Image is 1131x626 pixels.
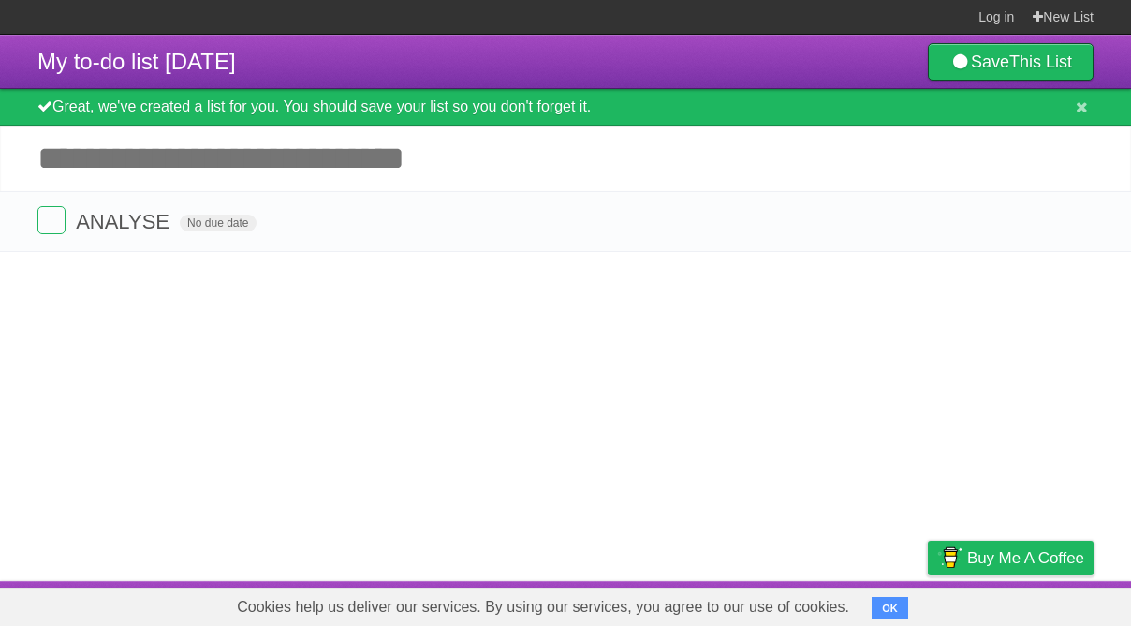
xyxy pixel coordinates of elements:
a: Privacy [903,586,952,621]
span: Cookies help us deliver our services. By using our services, you agree to our use of cookies. [218,589,868,626]
a: Terms [840,586,881,621]
span: ANALYSE [76,210,174,233]
span: Buy me a coffee [967,542,1084,574]
span: My to-do list [DATE] [37,49,236,74]
a: Suggest a feature [976,586,1094,621]
b: This List [1009,52,1072,71]
a: SaveThis List [928,43,1094,81]
a: About [679,586,718,621]
label: Done [37,206,66,234]
img: Buy me a coffee [937,542,962,574]
span: No due date [180,215,256,231]
a: Developers [741,586,816,621]
button: OK [872,597,908,619]
a: Buy me a coffee [928,541,1094,575]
